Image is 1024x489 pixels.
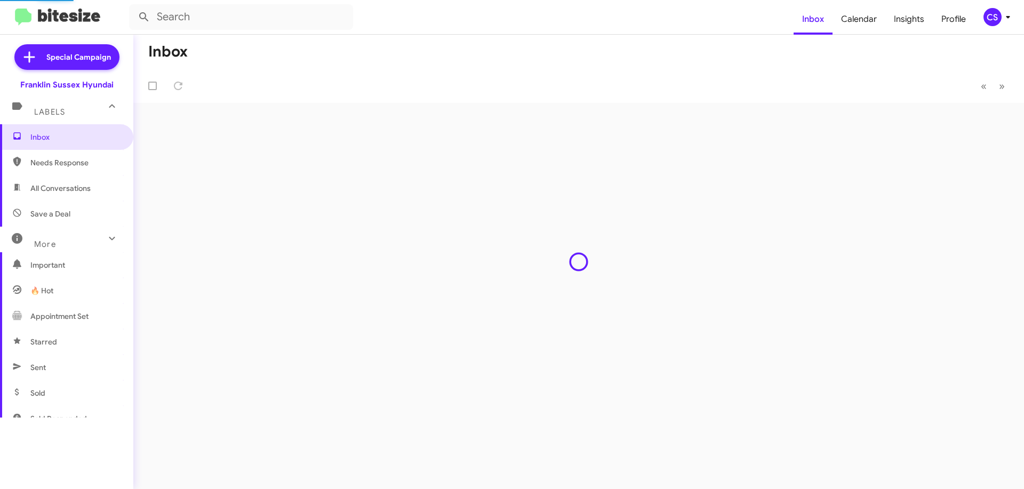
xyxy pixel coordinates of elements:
span: « [981,79,987,93]
span: Labels [34,107,65,117]
button: Previous [974,75,993,97]
span: Special Campaign [46,52,111,62]
a: Special Campaign [14,44,119,70]
a: Calendar [833,4,885,35]
span: More [34,239,56,249]
a: Insights [885,4,933,35]
div: Franklin Sussex Hyundai [20,79,114,90]
span: All Conversations [30,183,91,194]
span: Appointment Set [30,311,89,322]
span: » [999,79,1005,93]
span: Sold Responded [30,413,87,424]
span: 🔥 Hot [30,285,53,296]
span: Needs Response [30,157,121,168]
span: Important [30,260,121,270]
span: Starred [30,336,57,347]
nav: Page navigation example [975,75,1011,97]
a: Profile [933,4,974,35]
button: CS [974,8,1012,26]
span: Sent [30,362,46,373]
span: Save a Deal [30,209,70,219]
span: Inbox [30,132,121,142]
h1: Inbox [148,43,188,60]
button: Next [993,75,1011,97]
div: CS [983,8,1002,26]
a: Inbox [794,4,833,35]
input: Search [129,4,353,30]
span: Sold [30,388,45,398]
